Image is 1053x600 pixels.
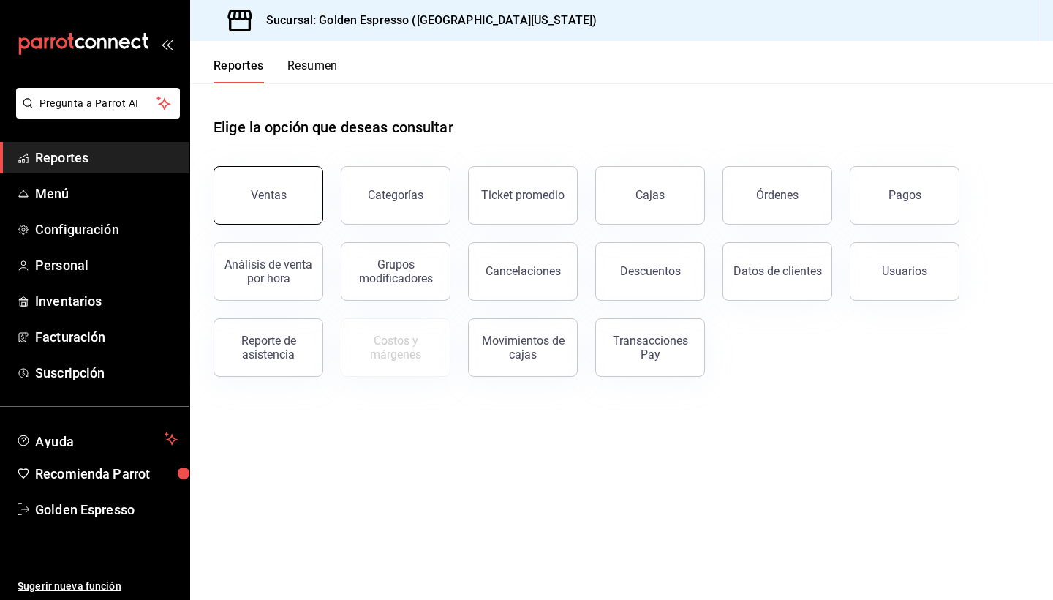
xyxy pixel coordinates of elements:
[468,166,578,225] button: Ticket promedio
[620,264,681,278] div: Descuentos
[595,242,705,301] button: Descuentos
[722,242,832,301] button: Datos de clientes
[35,363,178,383] span: Suscripción
[635,188,665,202] div: Cajas
[888,188,921,202] div: Pagos
[214,59,264,83] button: Reportes
[341,242,450,301] button: Grupos modificadores
[18,579,178,594] span: Sugerir nueva función
[251,188,287,202] div: Ventas
[350,334,441,361] div: Costos y márgenes
[214,59,338,83] div: navigation tabs
[595,166,705,225] button: Cajas
[850,166,959,225] button: Pagos
[605,334,695,361] div: Transacciones Pay
[35,500,178,520] span: Golden Espresso
[368,188,423,202] div: Categorías
[214,116,453,138] h1: Elige la opción que deseas consultar
[341,318,450,377] button: Contrata inventarios para ver este reporte
[733,264,822,278] div: Datos de clientes
[223,334,314,361] div: Reporte de asistencia
[39,96,157,111] span: Pregunta a Parrot AI
[850,242,959,301] button: Usuarios
[35,464,178,484] span: Recomienda Parrot
[35,220,178,239] span: Configuración
[350,258,441,285] div: Grupos modificadores
[481,188,565,202] div: Ticket promedio
[341,166,450,225] button: Categorías
[35,430,159,448] span: Ayuda
[287,59,338,83] button: Resumen
[35,184,178,203] span: Menú
[35,327,178,347] span: Facturación
[478,334,568,361] div: Movimientos de cajas
[468,242,578,301] button: Cancelaciones
[161,38,173,50] button: open_drawer_menu
[722,166,832,225] button: Órdenes
[486,264,561,278] div: Cancelaciones
[214,318,323,377] button: Reporte de asistencia
[756,188,799,202] div: Órdenes
[35,291,178,311] span: Inventarios
[882,264,927,278] div: Usuarios
[35,255,178,275] span: Personal
[595,318,705,377] button: Transacciones Pay
[10,106,180,121] a: Pregunta a Parrot AI
[35,148,178,168] span: Reportes
[214,166,323,225] button: Ventas
[468,318,578,377] button: Movimientos de cajas
[214,242,323,301] button: Análisis de venta por hora
[16,88,180,119] button: Pregunta a Parrot AI
[223,258,314,285] div: Análisis de venta por hora
[254,12,597,29] h3: Sucursal: Golden Espresso ([GEOGRAPHIC_DATA][US_STATE])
